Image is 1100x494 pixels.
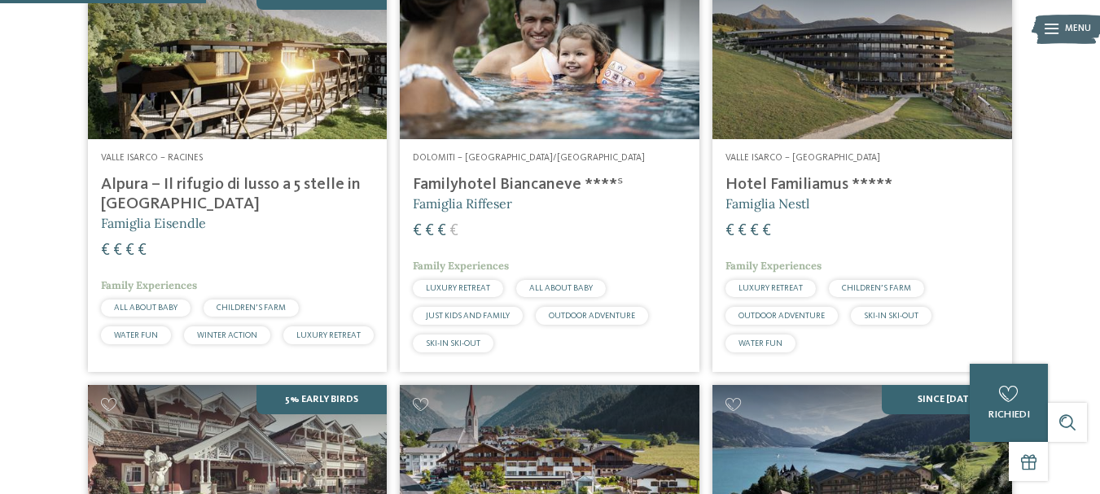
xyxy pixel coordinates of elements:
span: ALL ABOUT BABY [114,304,177,312]
span: Famiglia Nestl [725,195,809,212]
span: richiedi [988,409,1030,420]
span: € [113,243,122,259]
span: JUST KIDS AND FAMILY [426,312,510,320]
a: richiedi [970,364,1048,442]
span: OUTDOOR ADVENTURE [549,312,635,320]
span: € [425,223,434,239]
span: LUXURY RETREAT [738,284,803,292]
span: WATER FUN [738,339,782,348]
span: € [437,223,446,239]
span: WATER FUN [114,331,158,339]
span: € [725,223,734,239]
span: € [101,243,110,259]
span: SKI-IN SKI-OUT [426,339,480,348]
span: € [449,223,458,239]
span: Dolomiti – [GEOGRAPHIC_DATA]/[GEOGRAPHIC_DATA] [413,153,645,163]
span: LUXURY RETREAT [296,331,361,339]
span: WINTER ACTION [197,331,257,339]
span: € [125,243,134,259]
span: ALL ABOUT BABY [529,284,593,292]
span: € [413,223,422,239]
span: Famiglia Riffeser [413,195,512,212]
span: Famiglia Eisendle [101,215,206,231]
span: CHILDREN’S FARM [217,304,286,312]
span: Family Experiences [101,278,197,292]
span: SKI-IN SKI-OUT [864,312,918,320]
h4: Alpura – Il rifugio di lusso a 5 stelle in [GEOGRAPHIC_DATA] [101,175,375,214]
span: CHILDREN’S FARM [842,284,911,292]
span: Valle Isarco – Racines [101,153,203,163]
span: Valle Isarco – [GEOGRAPHIC_DATA] [725,153,880,163]
span: Family Experiences [413,259,509,273]
span: € [138,243,147,259]
h4: Familyhotel Biancaneve ****ˢ [413,175,686,195]
span: € [738,223,747,239]
span: € [750,223,759,239]
span: € [762,223,771,239]
span: LUXURY RETREAT [426,284,490,292]
span: Family Experiences [725,259,822,273]
span: OUTDOOR ADVENTURE [738,312,825,320]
